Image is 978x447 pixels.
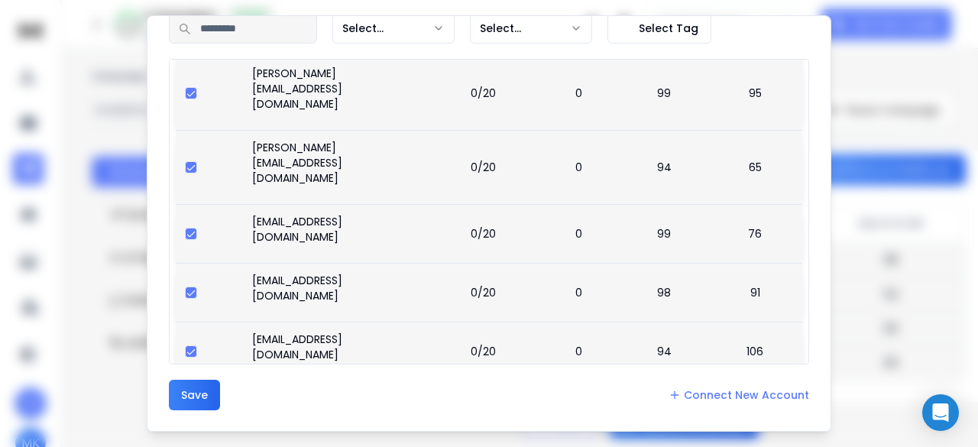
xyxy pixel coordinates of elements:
[620,263,708,322] td: 98
[470,13,592,44] button: Select...
[430,263,537,322] td: 0/20
[708,204,802,263] td: 76
[620,130,708,204] td: 94
[546,226,611,241] p: 0
[922,394,959,431] div: Open Intercom Messenger
[252,140,421,186] p: [PERSON_NAME][EMAIL_ADDRESS][DOMAIN_NAME]
[430,322,537,381] td: 0/20
[169,380,220,410] button: Save
[708,56,802,130] td: 95
[332,13,455,44] button: Select...
[252,214,421,245] p: [EMAIL_ADDRESS][DOMAIN_NAME]
[430,204,537,263] td: 0/20
[620,56,708,130] td: 99
[430,56,537,130] td: 0/20
[252,332,421,362] p: [EMAIL_ADDRESS][DOMAIN_NAME]
[669,387,809,403] a: Connect New Account
[546,86,611,101] p: 0
[607,13,711,44] button: Select Tag
[620,204,708,263] td: 99
[546,160,611,175] p: 0
[252,273,421,303] p: [EMAIL_ADDRESS][DOMAIN_NAME]
[430,130,537,204] td: 0/20
[708,263,802,322] td: 91
[620,322,708,381] td: 94
[546,285,611,300] p: 0
[252,66,421,112] p: [PERSON_NAME][EMAIL_ADDRESS][DOMAIN_NAME]
[708,322,802,381] td: 106
[708,130,802,204] td: 65
[546,344,611,359] p: 0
